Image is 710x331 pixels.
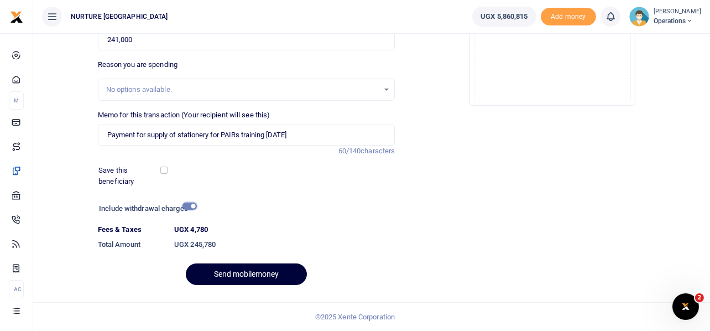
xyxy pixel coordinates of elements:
button: Send mobilemoney [186,263,307,285]
input: UGX [98,29,395,50]
span: 2 [695,293,704,302]
li: Wallet ballance [468,7,540,27]
li: Toup your wallet [541,8,596,26]
input: Enter extra information [98,125,395,146]
img: profile-user [629,7,649,27]
span: UGX 5,860,815 [481,11,528,22]
iframe: Intercom live chat [672,293,699,320]
label: Save this beneficiary [98,165,163,187]
span: Operations [654,16,701,26]
h6: UGX 245,780 [174,240,395,249]
span: characters [361,147,395,155]
a: profile-user [PERSON_NAME] Operations [629,7,701,27]
h6: Include withdrawal charges [99,204,192,213]
li: Ac [9,280,24,298]
span: Add money [541,8,596,26]
span: NURTURE [GEOGRAPHIC_DATA] [66,12,173,22]
small: [PERSON_NAME] [654,7,701,17]
a: logo-small logo-large logo-large [10,12,23,20]
dt: Fees & Taxes [93,224,170,235]
li: M [9,91,24,110]
h6: Total Amount [98,240,165,249]
span: 60/140 [338,147,361,155]
label: UGX 4,780 [174,224,208,235]
div: No options available. [106,84,379,95]
label: Reason you are spending [98,59,177,70]
a: Add money [541,12,596,20]
a: UGX 5,860,815 [472,7,536,27]
label: Memo for this transaction (Your recipient will see this) [98,110,270,121]
img: logo-small [10,11,23,24]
